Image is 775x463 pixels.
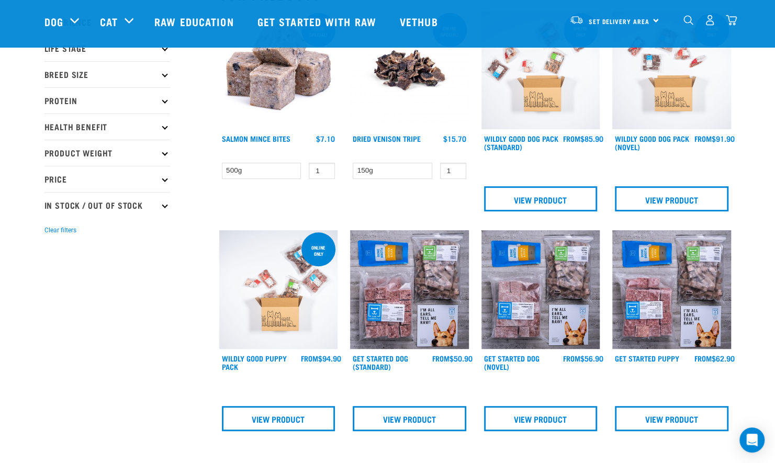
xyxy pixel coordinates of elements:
div: Online Only [301,240,335,262]
p: Health Benefit [44,114,170,140]
img: Dog 0 2sec [481,11,600,130]
div: $85.90 [563,134,603,143]
img: home-icon-1@2x.png [683,15,693,25]
div: Open Intercom Messenger [739,427,765,453]
a: Get Started Dog (Standard) [353,356,408,368]
span: FROM [694,356,712,360]
a: Wildly Good Dog Pack (Novel) [615,137,689,149]
p: Life Stage [44,35,170,61]
a: Vethub [389,1,451,42]
a: Wildly Good Dog Pack (Standard) [484,137,558,149]
a: Get Started Dog (Novel) [484,356,540,368]
button: Clear filters [44,225,76,235]
span: FROM [563,137,580,140]
a: View Product [484,186,598,211]
input: 1 [440,163,466,179]
a: View Product [353,406,466,431]
p: Protein [44,87,170,114]
p: Product Weight [44,140,170,166]
img: Dried Vension Tripe 1691 [350,11,469,130]
a: View Product [222,406,335,431]
div: $56.90 [563,354,603,363]
img: NSP Dog Standard Update [350,230,469,349]
a: Salmon Mince Bites [222,137,290,140]
a: Cat [100,14,118,29]
a: Get started with Raw [247,1,389,42]
a: Wildly Good Puppy Pack [222,356,287,368]
span: FROM [563,356,580,360]
div: $94.90 [301,354,341,363]
span: Set Delivery Area [589,19,649,23]
a: Dog [44,14,63,29]
img: Puppy 0 2sec [219,230,338,349]
a: View Product [615,186,728,211]
div: $50.90 [432,354,473,363]
img: van-moving.png [569,15,583,25]
img: user.png [704,15,715,26]
div: $62.90 [694,354,735,363]
a: View Product [484,406,598,431]
p: In Stock / Out Of Stock [44,192,170,218]
div: $91.90 [694,134,735,143]
img: NPS Puppy Update [612,230,731,349]
a: View Product [615,406,728,431]
img: NSP Dog Novel Update [481,230,600,349]
img: home-icon@2x.png [726,15,737,26]
p: Price [44,166,170,192]
img: 1141 Salmon Mince 01 [219,11,338,130]
span: FROM [301,356,318,360]
input: 1 [309,163,335,179]
div: $7.10 [316,134,335,143]
a: Dried Venison Tripe [353,137,421,140]
img: Dog Novel 0 2sec [612,11,731,130]
span: FROM [432,356,450,360]
a: Get Started Puppy [615,356,679,360]
div: $15.70 [443,134,466,143]
a: Raw Education [144,1,246,42]
p: Breed Size [44,61,170,87]
span: FROM [694,137,712,140]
